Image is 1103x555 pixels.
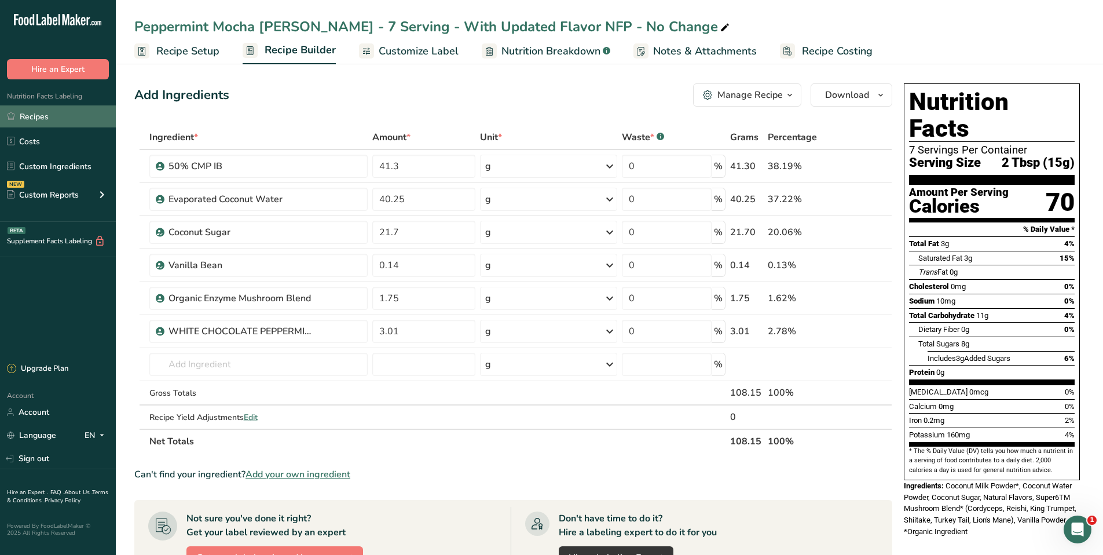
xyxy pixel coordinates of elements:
[243,37,336,65] a: Recipe Builder
[50,488,64,496] a: FAQ .
[768,130,817,144] span: Percentage
[825,88,869,102] span: Download
[730,291,763,305] div: 1.75
[936,297,955,305] span: 10mg
[8,227,25,234] div: BETA
[904,481,1076,536] span: Coconut Milk Powder*, Coconut Water Powder, Coconut Sugar, Natural Flavors, Super6TM Mushroom Ble...
[1046,187,1075,218] div: 70
[768,225,837,239] div: 20.06%
[909,198,1009,215] div: Calories
[7,488,108,505] a: Terms & Conditions .
[1060,254,1075,262] span: 15%
[134,468,892,481] div: Can't find your ingredient?
[909,447,1075,475] section: * The % Daily Value (DV) tells you how much a nutrient in a serving of food contributes to a dail...
[961,325,969,334] span: 0g
[730,130,758,144] span: Grams
[941,239,949,248] span: 3g
[928,354,1010,363] span: Includes Added Sugars
[359,38,459,64] a: Customize Label
[936,368,944,377] span: 0g
[768,291,837,305] div: 1.62%
[1064,516,1091,543] iframe: Intercom live chat
[909,402,937,411] span: Calcium
[924,416,944,425] span: 0.2mg
[482,38,610,64] a: Nutrition Breakdown
[559,512,717,539] div: Don't have time to do it? Hire a labeling expert to do it for you
[909,311,974,320] span: Total Carbohydrate
[156,43,219,59] span: Recipe Setup
[134,16,732,37] div: Peppermint Mocha [PERSON_NAME] - 7 Serving - With Updated Flavor NFP - No Change
[622,130,664,144] div: Waste
[811,83,892,107] button: Download
[951,282,966,291] span: 0mg
[653,43,757,59] span: Notes & Attachments
[1064,282,1075,291] span: 0%
[768,159,837,173] div: 38.19%
[909,368,935,377] span: Protein
[168,159,313,173] div: 50% CMP IB
[950,268,958,276] span: 0g
[730,410,763,424] div: 0
[372,130,411,144] span: Amount
[918,339,959,348] span: Total Sugars
[947,430,970,439] span: 160mg
[633,38,757,64] a: Notes & Attachments
[909,89,1075,142] h1: Nutrition Facts
[485,324,491,338] div: g
[501,43,600,59] span: Nutrition Breakdown
[918,254,962,262] span: Saturated Fat
[802,43,873,59] span: Recipe Costing
[149,387,368,399] div: Gross Totals
[147,429,728,453] th: Net Totals
[1065,430,1075,439] span: 4%
[7,363,68,375] div: Upgrade Plan
[918,268,937,276] i: Trans
[134,86,229,105] div: Add Ingredients
[768,192,837,206] div: 37.22%
[134,38,219,64] a: Recipe Setup
[168,225,313,239] div: Coconut Sugar
[909,187,1009,198] div: Amount Per Serving
[909,282,949,291] span: Cholesterol
[768,258,837,272] div: 0.13%
[909,239,939,248] span: Total Fat
[7,181,24,188] div: NEW
[1065,402,1075,411] span: 0%
[909,416,922,425] span: Iron
[485,192,491,206] div: g
[939,402,954,411] span: 0mg
[969,388,988,396] span: 0mcg
[728,429,765,453] th: 108.15
[768,386,837,400] div: 100%
[1064,239,1075,248] span: 4%
[168,258,313,272] div: Vanilla Bean
[7,59,109,79] button: Hire an Expert
[730,192,763,206] div: 40.25
[909,430,945,439] span: Potassium
[730,159,763,173] div: 41.30
[1065,416,1075,425] span: 2%
[976,311,988,320] span: 11g
[918,268,948,276] span: Fat
[780,38,873,64] a: Recipe Costing
[265,42,336,58] span: Recipe Builder
[730,386,763,400] div: 108.15
[909,388,968,396] span: [MEDICAL_DATA]
[956,354,964,363] span: 3g
[7,523,109,536] div: Powered By FoodLabelMaker © 2025 All Rights Reserved
[7,189,79,201] div: Custom Reports
[168,192,313,206] div: Evaporated Coconut Water
[85,429,109,443] div: EN
[7,488,48,496] a: Hire an Expert .
[918,325,959,334] span: Dietary Fiber
[730,258,763,272] div: 0.14
[485,357,491,371] div: g
[717,88,783,102] div: Manage Recipe
[149,353,368,376] input: Add Ingredient
[485,225,491,239] div: g
[765,429,840,453] th: 100%
[485,258,491,272] div: g
[149,130,198,144] span: Ingredient
[909,144,1075,156] div: 7 Servings Per Container
[909,156,981,170] span: Serving Size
